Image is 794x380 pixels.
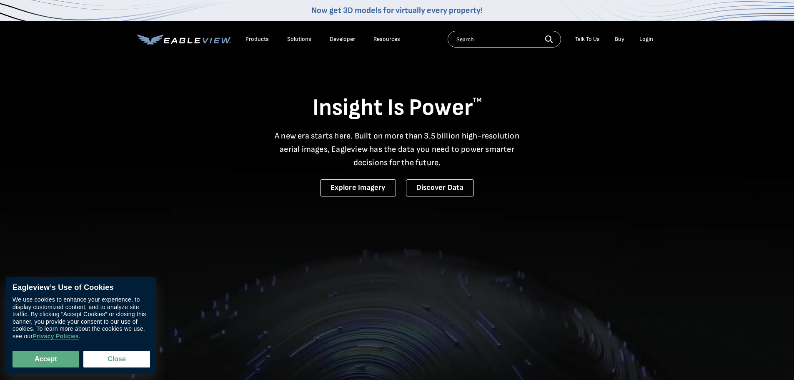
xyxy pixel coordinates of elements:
[33,333,78,340] a: Privacy Policies
[575,35,600,43] div: Talk To Us
[320,179,396,196] a: Explore Imagery
[13,351,79,367] button: Accept
[639,35,653,43] div: Login
[13,283,150,292] div: Eagleview’s Use of Cookies
[245,35,269,43] div: Products
[270,129,525,169] p: A new era starts here. Built on more than 3.5 billion high-resolution aerial images, Eagleview ha...
[448,31,561,48] input: Search
[287,35,311,43] div: Solutions
[473,96,482,104] sup: TM
[373,35,400,43] div: Resources
[330,35,355,43] a: Developer
[13,297,150,340] div: We use cookies to enhance your experience, to display customized content, and to analyze site tra...
[311,5,483,15] a: Now get 3D models for virtually every property!
[83,351,150,367] button: Close
[406,179,474,196] a: Discover Data
[615,35,624,43] a: Buy
[137,93,657,123] h1: Insight Is Power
